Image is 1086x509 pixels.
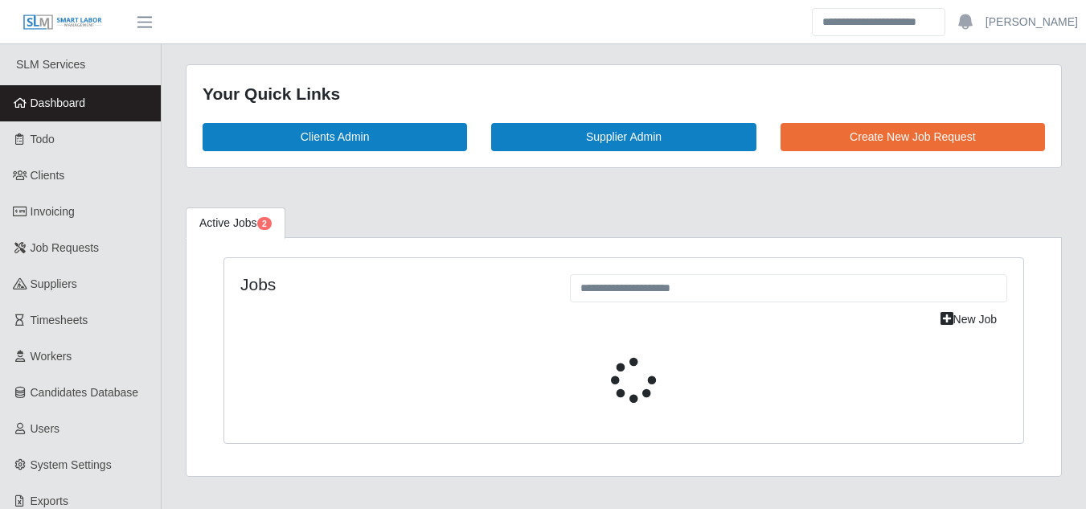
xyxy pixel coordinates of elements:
[16,58,85,71] span: SLM Services
[31,96,86,109] span: Dashboard
[986,14,1078,31] a: [PERSON_NAME]
[31,169,65,182] span: Clients
[31,422,60,435] span: Users
[930,306,1007,334] a: New Job
[31,277,77,290] span: Suppliers
[31,458,112,471] span: System Settings
[203,123,467,151] a: Clients Admin
[240,274,546,294] h4: Jobs
[31,386,139,399] span: Candidates Database
[491,123,756,151] a: Supplier Admin
[812,8,945,36] input: Search
[203,81,1045,107] div: Your Quick Links
[257,217,272,230] span: Pending Jobs
[31,314,88,326] span: Timesheets
[31,350,72,363] span: Workers
[23,14,103,31] img: SLM Logo
[31,495,68,507] span: Exports
[31,133,55,146] span: Todo
[31,205,75,218] span: Invoicing
[31,241,100,254] span: Job Requests
[781,123,1045,151] a: Create New Job Request
[186,207,285,239] a: Active Jobs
